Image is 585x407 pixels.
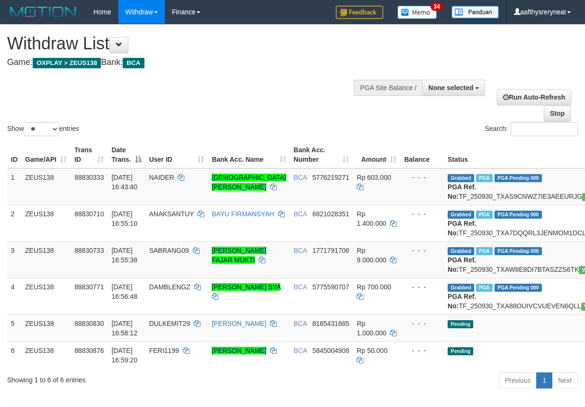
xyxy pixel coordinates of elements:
span: Copy 8165431665 to clipboard [312,320,349,327]
span: Rp 9.000.000 [357,247,386,264]
span: Copy 1771791706 to clipboard [312,247,349,254]
span: PGA Pending [495,211,542,219]
a: 1 [536,372,552,388]
a: [PERSON_NAME] [212,347,266,354]
span: 88830830 [74,320,104,327]
span: [DATE] 16:58:12 [111,320,137,337]
td: 6 [7,342,21,369]
span: PGA Pending [495,284,542,292]
span: 88830876 [74,347,104,354]
div: - - - [404,282,440,292]
span: Copy 5776219271 to clipboard [312,174,349,181]
span: Grabbed [448,247,474,255]
span: BCA [294,320,307,327]
div: - - - [404,209,440,219]
a: Next [552,372,578,388]
div: - - - [404,319,440,328]
h1: Withdraw List [7,34,380,53]
td: ZEUS138 [21,241,71,278]
th: Amount: activate to sort column ascending [353,141,400,168]
td: 1 [7,168,21,205]
div: PGA Site Balance / [354,80,422,96]
b: PGA Ref. No: [448,183,476,200]
span: Pending [448,320,473,328]
span: [DATE] 16:59:20 [111,347,137,364]
div: Showing 1 to 6 of 6 entries [7,371,237,385]
span: 34 [431,2,443,11]
a: [PERSON_NAME] FAJAR MUKTI [212,247,266,264]
input: Search: [511,122,578,136]
th: Bank Acc. Number: activate to sort column ascending [290,141,353,168]
span: Grabbed [448,211,474,219]
td: ZEUS138 [21,168,71,205]
th: Game/API: activate to sort column ascending [21,141,71,168]
span: Copy 5845004908 to clipboard [312,347,349,354]
td: ZEUS138 [21,314,71,342]
a: [DEMOGRAPHIC_DATA][PERSON_NAME] [212,174,286,191]
span: Copy 5775590707 to clipboard [312,283,349,291]
td: 2 [7,205,21,241]
a: Previous [499,372,537,388]
span: Rp 603.000 [357,174,391,181]
span: Rp 1.000.000 [357,320,386,337]
span: FERI1199 [149,347,179,354]
div: - - - [404,246,440,255]
th: Date Trans.: activate to sort column descending [108,141,145,168]
td: 5 [7,314,21,342]
span: DULKEMIT29 [149,320,190,327]
span: OXPLAY > ZEUS138 [33,58,101,68]
div: - - - [404,173,440,182]
span: SABRANG09 [149,247,189,254]
span: Rp 1.400.000 [357,210,386,227]
span: BCA [294,174,307,181]
label: Search: [485,122,578,136]
td: ZEUS138 [21,205,71,241]
span: 88830733 [74,247,104,254]
span: BCA [294,283,307,291]
span: Grabbed [448,174,474,182]
span: NAIDER [149,174,174,181]
th: ID [7,141,21,168]
a: Run Auto-Refresh [497,89,571,105]
span: Marked by aafsolysreylen [476,284,493,292]
div: - - - [404,346,440,355]
span: DAMBLENGZ [149,283,190,291]
a: Stop [544,105,571,121]
th: Trans ID: activate to sort column ascending [71,141,108,168]
img: panduan.png [451,6,499,18]
a: [PERSON_NAME] [212,320,266,327]
a: BAYU FIRMANSYAH [212,210,274,218]
span: Pending [448,347,473,355]
span: [DATE] 16:43:40 [111,174,137,191]
span: ANAKSANTUY [149,210,194,218]
span: 88830771 [74,283,104,291]
span: None selected [428,84,473,92]
span: PGA Pending [495,247,542,255]
th: User ID: activate to sort column ascending [145,141,208,168]
img: MOTION_logo.png [7,5,79,19]
span: [DATE] 16:56:48 [111,283,137,300]
span: BCA [294,210,307,218]
span: 88830333 [74,174,104,181]
h4: Game: Bank: [7,58,380,67]
span: [DATE] 16:55:38 [111,247,137,264]
span: Grabbed [448,284,474,292]
img: Button%20Memo.svg [397,6,437,19]
th: Bank Acc. Name: activate to sort column ascending [208,141,290,168]
span: [DATE] 16:55:10 [111,210,137,227]
b: PGA Ref. No: [448,293,476,310]
span: Rp 700.000 [357,283,391,291]
span: Rp 50.000 [357,347,387,354]
td: 3 [7,241,21,278]
span: Marked by aafsolysreylen [476,211,493,219]
span: 88830710 [74,210,104,218]
td: 4 [7,278,21,314]
span: PGA Pending [495,174,542,182]
th: Balance [400,141,444,168]
img: Feedback.jpg [336,6,383,19]
b: PGA Ref. No: [448,256,476,273]
a: [PERSON_NAME] SYA [212,283,280,291]
span: BCA [123,58,144,68]
td: ZEUS138 [21,278,71,314]
span: BCA [294,247,307,254]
